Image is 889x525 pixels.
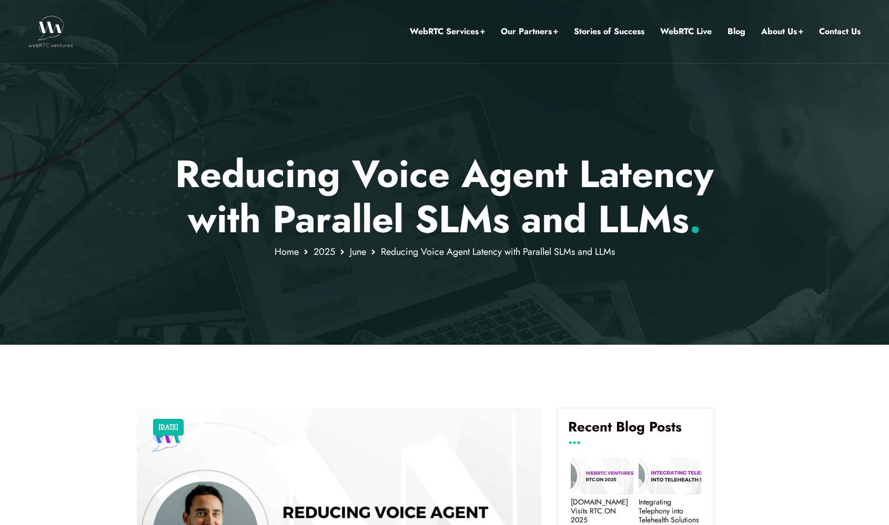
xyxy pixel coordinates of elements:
[689,192,701,246] span: .
[350,245,366,259] a: June
[314,245,335,259] a: 2025
[501,25,558,38] a: Our Partners
[158,420,178,434] a: [DATE]
[137,151,753,242] p: Reducing Voice Agent Latency with Parallel SLMs and LLMs
[819,25,861,38] a: Contact Us
[275,245,299,259] a: Home
[660,25,712,38] a: WebRTC Live
[410,25,485,38] a: WebRTC Services
[728,25,745,38] a: Blog
[639,498,701,524] a: Integrating Telephony into Telehealth Solutions
[571,498,633,524] a: [DOMAIN_NAME] Visits RTC.ON 2025
[381,245,615,259] span: Reducing Voice Agent Latency with Parallel SLMs and LLMs
[761,25,803,38] a: About Us
[568,419,704,443] h4: Recent Blog Posts
[574,25,644,38] a: Stories of Success
[28,16,73,47] img: WebRTC.ventures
